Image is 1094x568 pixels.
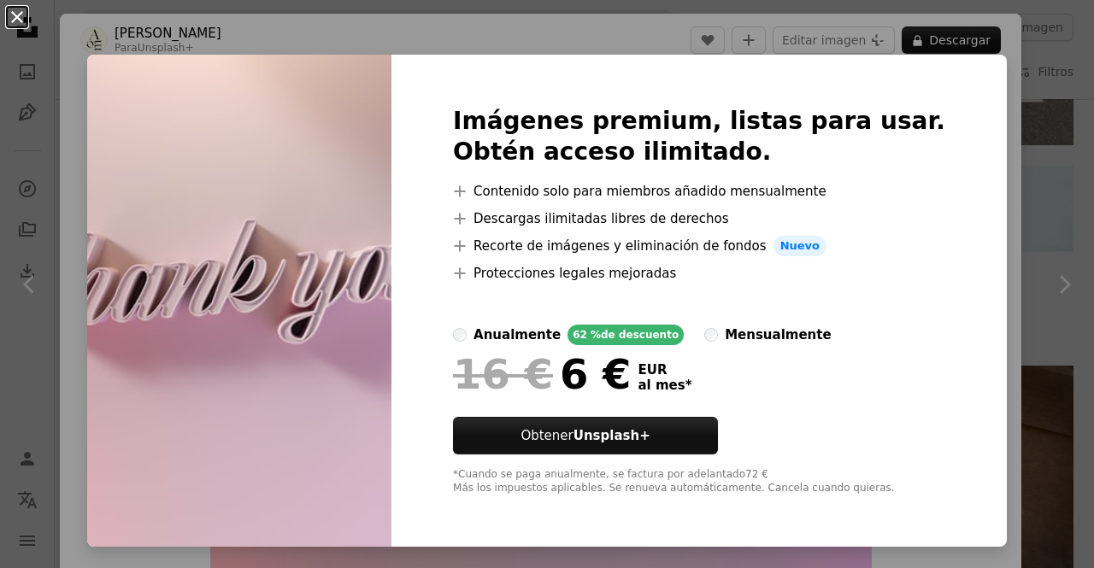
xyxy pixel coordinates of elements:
span: EUR [638,362,691,378]
span: Nuevo [773,236,826,256]
div: 6 € [453,352,631,396]
div: 62 % de descuento [568,325,684,345]
strong: Unsplash+ [573,428,650,443]
div: *Cuando se paga anualmente, se factura por adelantado 72 € Más los impuestos aplicables. Se renue... [453,468,945,495]
li: Protecciones legales mejoradas [453,263,945,284]
span: al mes * [638,378,691,393]
div: mensualmente [725,325,831,345]
h2: Imágenes premium, listas para usar. Obtén acceso ilimitado. [453,106,945,167]
input: mensualmente [704,328,718,342]
img: premium_photo-1687788651106-6eacc11488db [87,55,391,547]
input: anualmente62 %de descuento [453,328,467,342]
li: Recorte de imágenes y eliminación de fondos [453,236,945,256]
div: anualmente [473,325,561,345]
button: ObtenerUnsplash+ [453,417,718,454]
li: Descargas ilimitadas libres de derechos [453,208,945,229]
li: Contenido solo para miembros añadido mensualmente [453,181,945,202]
span: 16 € [453,352,553,396]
